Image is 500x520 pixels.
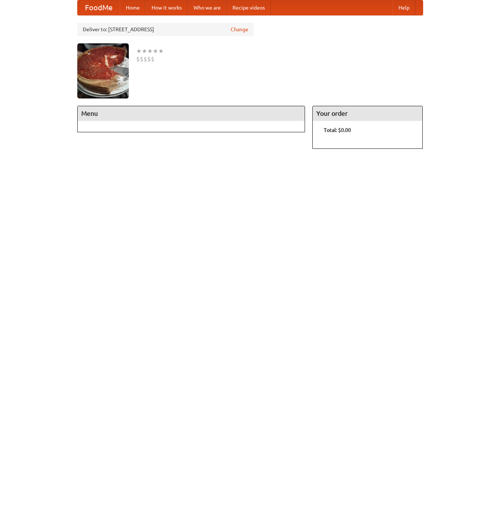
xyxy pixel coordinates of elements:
li: ★ [147,47,153,55]
li: ★ [158,47,164,55]
img: angular.jpg [77,43,129,98]
a: Recipe videos [227,0,271,15]
div: Deliver to: [STREET_ADDRESS] [77,23,254,36]
li: $ [140,55,143,63]
b: Total: $0.00 [324,127,351,133]
a: Home [120,0,146,15]
li: $ [151,55,155,63]
a: How it works [146,0,188,15]
li: $ [147,55,151,63]
li: $ [136,55,140,63]
li: ★ [136,47,142,55]
li: ★ [142,47,147,55]
li: ★ [153,47,158,55]
h4: Your order [313,106,422,121]
a: FoodMe [78,0,120,15]
li: $ [143,55,147,63]
a: Help [393,0,415,15]
a: Change [231,26,248,33]
h4: Menu [78,106,305,121]
a: Who we are [188,0,227,15]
